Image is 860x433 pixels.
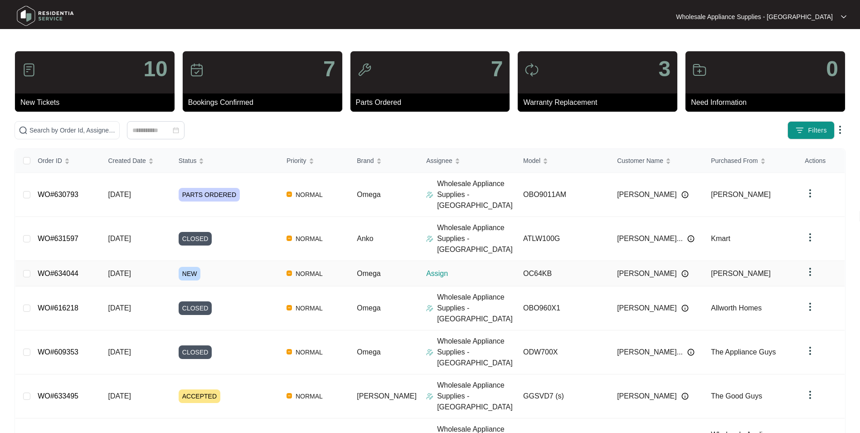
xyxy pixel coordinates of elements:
p: Wholesale Appliance Supplies - [GEOGRAPHIC_DATA] [437,292,516,325]
span: [DATE] [108,392,131,400]
img: Vercel Logo [287,393,292,399]
th: Purchased From [704,149,797,173]
span: Purchased From [711,156,758,166]
span: Brand [357,156,374,166]
span: NORMAL [292,268,326,279]
img: Vercel Logo [287,349,292,354]
img: dropdown arrow [835,124,845,135]
img: dropdown arrow [805,301,816,312]
span: Omega [357,191,380,198]
span: [PERSON_NAME] [617,391,677,402]
img: dropdown arrow [805,188,816,199]
span: [PERSON_NAME] [711,270,771,277]
img: dropdown arrow [805,232,816,243]
span: [PERSON_NAME] [617,189,677,200]
img: icon [357,63,372,77]
img: residentia service logo [14,2,77,30]
span: Anko [357,235,373,242]
span: [PERSON_NAME]... [617,233,683,244]
td: ODW700X [516,330,610,374]
td: OBO9011AM [516,173,610,217]
img: search-icon [19,126,28,135]
span: [PERSON_NAME] [357,392,417,400]
a: WO#634044 [38,270,78,277]
span: NORMAL [292,391,326,402]
img: Vercel Logo [287,271,292,276]
span: CLOSED [179,232,212,246]
span: [PERSON_NAME]... [617,347,683,358]
p: 3 [658,58,671,80]
img: dropdown arrow [841,15,846,19]
span: CLOSED [179,301,212,315]
span: NORMAL [292,189,326,200]
img: Assigner Icon [426,305,433,312]
th: Priority [279,149,350,173]
span: NORMAL [292,233,326,244]
p: Wholesale Appliance Supplies - [GEOGRAPHIC_DATA] [676,12,833,21]
img: icon [525,63,539,77]
span: Omega [357,304,380,312]
p: Warranty Replacement [523,97,677,108]
img: icon [189,63,204,77]
td: OBO960X1 [516,286,610,330]
th: Order ID [30,149,101,173]
p: 7 [491,58,503,80]
th: Customer Name [610,149,704,173]
a: WO#630793 [38,191,78,198]
a: WO#616218 [38,304,78,312]
td: GGSVD7 (s) [516,374,610,418]
p: Wholesale Appliance Supplies - [GEOGRAPHIC_DATA] [437,222,516,255]
td: OC64KB [516,261,610,286]
img: Info icon [681,393,689,400]
img: Assigner Icon [426,191,433,198]
span: [PERSON_NAME] [617,303,677,314]
p: Wholesale Appliance Supplies - [GEOGRAPHIC_DATA] [437,336,516,369]
p: Wholesale Appliance Supplies - [GEOGRAPHIC_DATA] [437,380,516,413]
img: Info icon [687,349,695,356]
p: Parts Ordered [356,97,510,108]
span: Omega [357,348,380,356]
img: Info icon [687,235,695,242]
th: Actions [797,149,845,173]
th: Brand [350,149,419,173]
img: Vercel Logo [287,236,292,241]
img: Info icon [681,305,689,312]
img: Assigner Icon [426,235,433,242]
span: [DATE] [108,348,131,356]
th: Created Date [101,149,171,173]
span: NORMAL [292,303,326,314]
span: Status [179,156,197,166]
p: 0 [826,58,838,80]
span: [DATE] [108,191,131,198]
span: Customer Name [617,156,663,166]
span: Model [523,156,540,166]
th: Assignee [419,149,516,173]
img: icon [22,63,36,77]
span: The Appliance Guys [711,348,776,356]
span: The Good Guys [711,392,762,400]
button: filter iconFilters [787,121,835,139]
span: PARTS ORDERED [179,188,240,202]
a: WO#631597 [38,235,78,242]
span: Assignee [426,156,452,166]
span: Order ID [38,156,62,166]
span: Created Date [108,156,146,166]
span: [DATE] [108,235,131,242]
p: 10 [143,58,167,80]
p: Assign [426,268,516,279]
span: Omega [357,270,380,277]
img: Assigner Icon [426,393,433,400]
img: dropdown arrow [805,389,816,400]
img: Info icon [681,270,689,277]
span: [PERSON_NAME] [617,268,677,279]
img: dropdown arrow [805,266,816,277]
input: Search by Order Id, Assignee Name, Customer Name, Brand and Model [29,125,116,135]
img: filter icon [795,126,804,135]
img: Vercel Logo [287,192,292,197]
img: dropdown arrow [805,345,816,356]
img: icon [692,63,707,77]
span: Kmart [711,235,730,242]
p: Need Information [691,97,845,108]
a: WO#609353 [38,348,78,356]
span: NEW [179,267,201,280]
